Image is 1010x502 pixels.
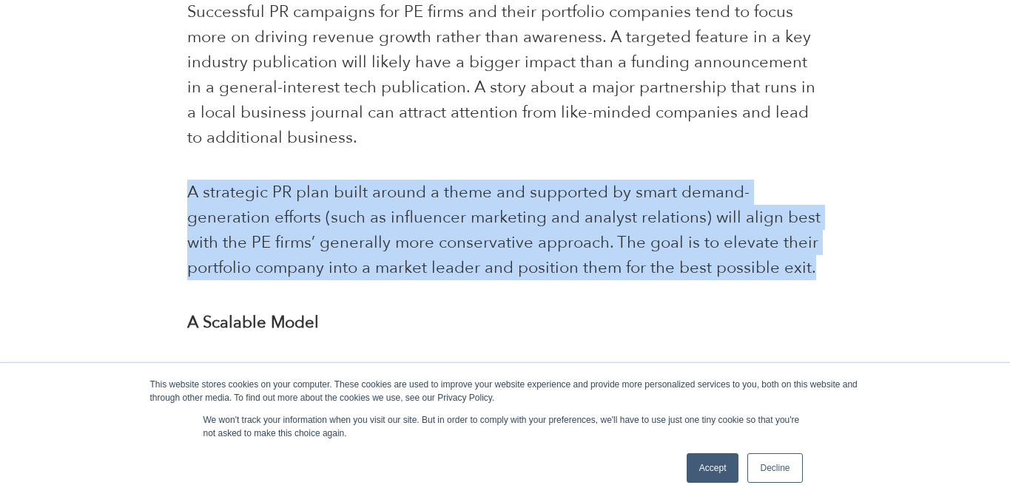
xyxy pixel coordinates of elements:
[187,311,319,333] b: A Scalable Model
[203,413,807,440] p: We won't track your information when you visit our site. But in order to comply with your prefere...
[187,1,815,149] span: Successful PR campaigns for PE firms and their portfolio companies tend to focus more on driving ...
[687,453,739,483] a: Accept
[150,378,861,404] div: This website stores cookies on your computer. These cookies are used to improve your website expe...
[747,453,802,483] a: Decline
[187,181,821,279] span: A strategic PR plan built around a theme and supported by smart demand-generation efforts (such a...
